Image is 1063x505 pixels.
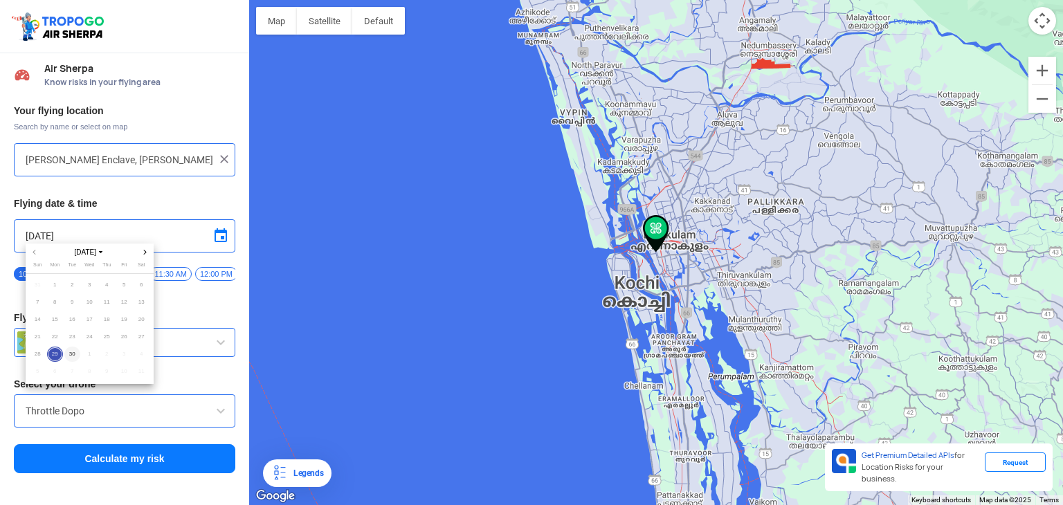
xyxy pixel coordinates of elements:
[98,294,116,311] td: September 11, 2025
[116,364,132,380] span: 10
[29,346,46,363] td: September 28, 2025
[133,363,150,380] td: October 11, 2025
[133,311,150,329] td: September 20, 2025
[81,294,98,311] td: September 10, 2025
[47,312,63,328] span: 15
[46,329,64,346] td: September 22, 2025
[81,261,98,273] th: Wednesday
[46,346,64,363] td: September 29, 2025
[47,364,63,380] span: 6
[82,364,98,380] span: 8
[29,294,46,311] td: September 7, 2025
[81,277,98,294] td: September 3, 2025
[116,312,132,328] span: 19
[46,277,64,294] td: September 1, 2025
[133,261,150,273] th: Saturday
[64,363,81,380] td: October 7, 2025
[133,329,150,346] td: September 27, 2025
[30,329,46,345] span: 21
[50,262,60,267] span: Mon
[116,347,132,362] span: 3
[98,346,116,363] td: October 2, 2025
[116,261,133,273] th: Friday
[99,347,115,362] span: 2
[46,294,64,311] td: September 8, 2025
[134,312,149,328] span: 20
[102,262,111,267] span: Thu
[64,312,80,328] span: 16
[98,329,116,346] td: September 25, 2025
[134,347,149,362] span: 4
[29,261,46,273] th: Sunday
[47,277,63,293] span: 1
[46,363,64,380] td: October 6, 2025
[116,294,133,311] td: September 12, 2025
[64,329,81,346] td: September 23, 2025
[64,346,81,363] td: September 30, 2025
[64,329,80,345] span: 23
[82,277,98,293] span: 3
[64,311,81,329] td: September 16, 2025
[81,363,98,380] td: October 8, 2025
[116,363,133,380] td: October 10, 2025
[138,262,145,267] span: Sat
[64,261,81,273] th: Tuesday
[82,312,98,328] span: 17
[47,329,63,345] span: 22
[64,277,81,294] td: September 2, 2025
[64,295,80,311] span: 9
[99,295,115,311] span: 11
[29,311,46,329] td: September 14, 2025
[82,347,98,362] span: 1
[134,364,149,380] span: 11
[30,364,46,380] span: 5
[98,363,116,380] td: October 9, 2025
[47,295,63,311] span: 8
[98,277,116,294] td: September 4, 2025
[64,277,80,293] span: 2
[81,346,98,363] td: October 1, 2025
[121,262,127,267] span: Fri
[99,277,115,293] span: 4
[133,346,150,363] td: October 4, 2025
[64,294,81,311] td: September 9, 2025
[29,363,46,380] td: October 5, 2025
[84,262,94,267] span: Wed
[98,311,116,329] td: September 18, 2025
[140,247,150,258] button: Next month
[116,295,132,311] span: 12
[133,277,150,294] td: September 6, 2025
[68,262,76,267] span: Tue
[82,295,98,311] span: 10
[81,311,98,329] td: September 17, 2025
[71,247,108,257] span: [DATE]
[64,347,80,362] span: 30
[47,347,63,362] span: 29
[30,295,46,311] span: 7
[116,311,133,329] td: September 19, 2025
[30,277,46,293] span: 31
[82,329,98,345] span: 24
[46,311,64,329] td: September 15, 2025
[116,329,132,345] span: 26
[46,261,64,273] th: Monday
[116,329,133,346] td: September 26, 2025
[98,261,116,273] th: Thursday
[71,247,108,257] button: Choose month and year
[30,347,46,362] span: 28
[33,262,42,267] span: Sun
[29,329,46,346] td: September 21, 2025
[64,364,80,380] span: 7
[99,364,115,380] span: 9
[133,294,150,311] td: September 13, 2025
[134,329,149,345] span: 27
[116,346,133,363] td: October 3, 2025
[134,295,149,311] span: 13
[116,277,133,294] td: September 5, 2025
[29,277,46,294] td: August 31, 2025
[81,329,98,346] td: September 24, 2025
[29,247,39,258] button: Previous month
[99,312,115,328] span: 18
[30,312,46,328] span: 14
[116,277,132,293] span: 5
